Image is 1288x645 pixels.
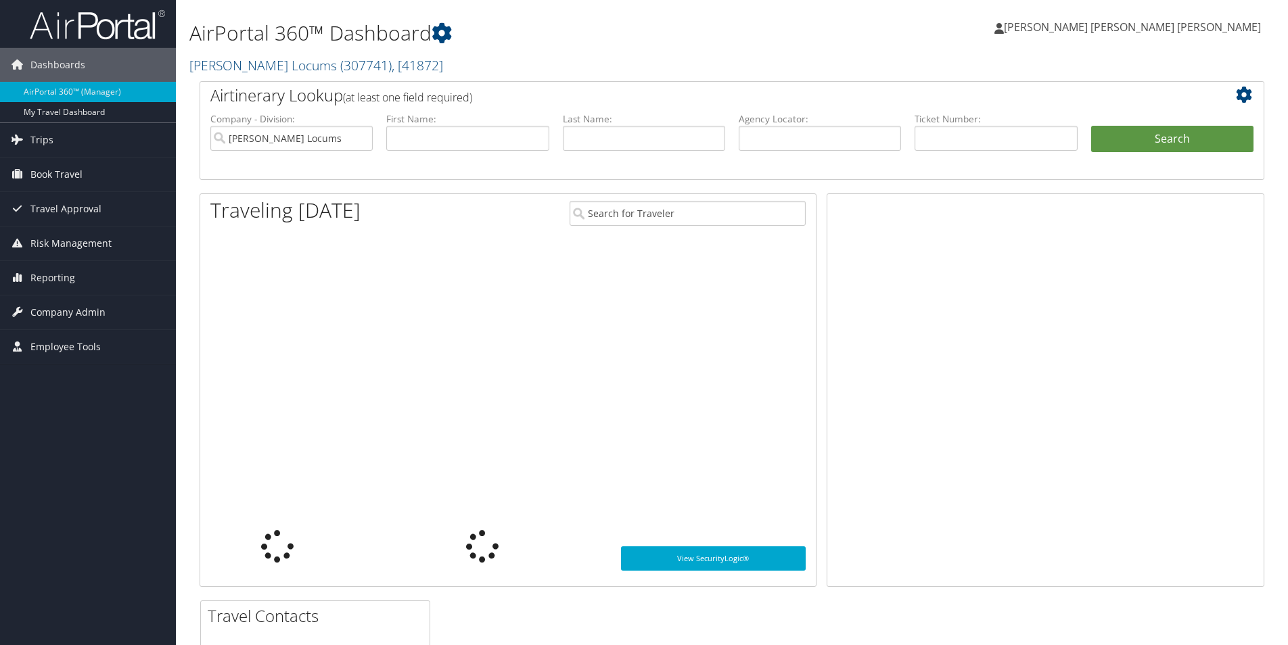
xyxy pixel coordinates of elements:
label: Agency Locator: [739,112,901,126]
span: Employee Tools [30,330,101,364]
a: [PERSON_NAME] Locums [189,56,443,74]
span: Book Travel [30,158,83,191]
span: Trips [30,123,53,157]
span: [PERSON_NAME] [PERSON_NAME] [PERSON_NAME] [1004,20,1261,34]
span: , [ 41872 ] [392,56,443,74]
label: Last Name: [563,112,725,126]
span: Dashboards [30,48,85,82]
input: Search for Traveler [570,201,806,226]
span: Travel Approval [30,192,101,226]
label: First Name: [386,112,549,126]
span: (at least one field required) [343,90,472,105]
label: Ticket Number: [915,112,1077,126]
h1: AirPortal 360™ Dashboard [189,19,913,47]
h2: Airtinerary Lookup [210,84,1165,107]
label: Company - Division: [210,112,373,126]
a: [PERSON_NAME] [PERSON_NAME] [PERSON_NAME] [994,7,1274,47]
img: airportal-logo.png [30,9,165,41]
span: Reporting [30,261,75,295]
span: Company Admin [30,295,106,329]
h1: Traveling [DATE] [210,196,361,224]
a: View SecurityLogic® [621,546,806,571]
span: ( 307741 ) [340,56,392,74]
button: Search [1091,126,1253,153]
h2: Travel Contacts [208,604,430,627]
span: Risk Management [30,226,112,260]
